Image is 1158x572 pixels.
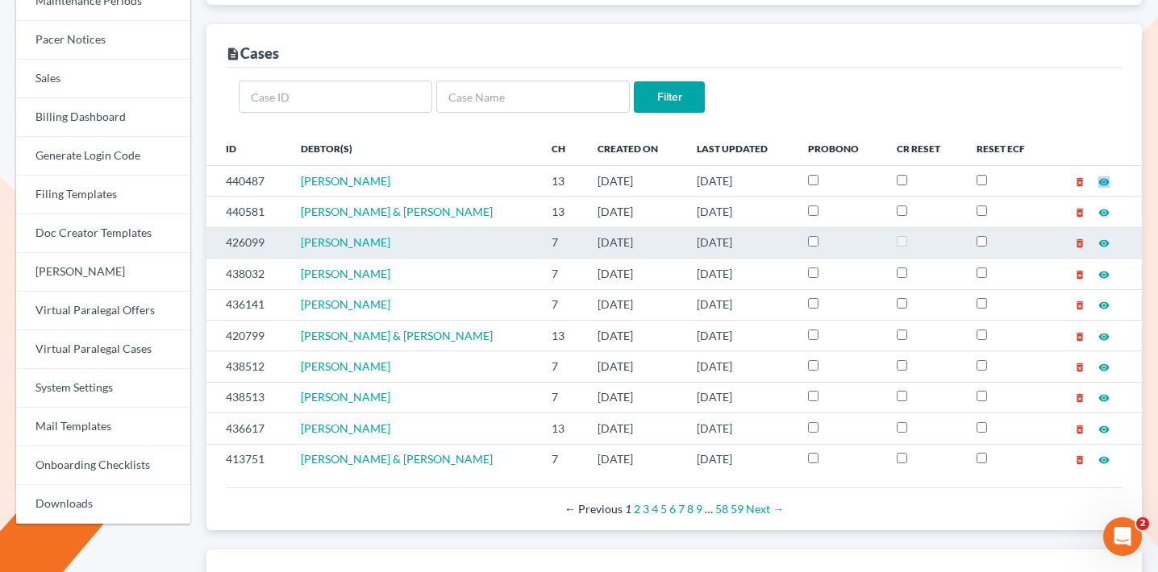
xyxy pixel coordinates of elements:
td: [DATE] [684,259,795,289]
td: 7 [539,227,584,258]
a: Doc Creator Templates [16,214,190,253]
span: [PERSON_NAME] [301,390,390,404]
td: 438513 [206,382,288,412]
a: [PERSON_NAME] & [PERSON_NAME] [301,329,493,342]
th: ID [206,133,288,165]
a: visibility [1098,174,1110,188]
a: Pacer Notices [16,21,190,60]
a: Page 6 [669,502,676,516]
input: Case ID [239,81,432,113]
span: [PERSON_NAME] [301,174,390,188]
a: Page 59 [731,502,744,516]
i: visibility [1098,238,1110,249]
a: visibility [1098,297,1110,311]
a: [PERSON_NAME] [301,359,390,373]
th: Reset ECF [964,133,1049,165]
a: delete_forever [1074,359,1085,373]
i: visibility [1098,424,1110,435]
td: [DATE] [585,227,684,258]
td: 7 [539,289,584,320]
a: [PERSON_NAME] [16,253,190,292]
a: Next page [746,502,784,516]
i: delete_forever [1074,454,1085,466]
div: Cases [226,44,279,63]
a: visibility [1098,421,1110,435]
a: delete_forever [1074,297,1085,311]
a: Page 8 [687,502,694,516]
td: [DATE] [585,320,684,350]
td: [DATE] [684,227,795,258]
th: CR Reset [884,133,964,165]
i: delete_forever [1074,238,1085,249]
i: visibility [1098,331,1110,342]
td: [DATE] [585,165,684,196]
a: Page 9 [696,502,702,516]
a: Virtual Paralegal Cases [16,330,190,369]
a: Page 4 [652,502,658,516]
td: 7 [539,444,584,475]
a: [PERSON_NAME] & [PERSON_NAME] [301,452,493,466]
i: visibility [1098,362,1110,373]
i: delete_forever [1074,300,1085,311]
td: 436141 [206,289,288,320]
a: [PERSON_NAME] & [PERSON_NAME] [301,205,493,218]
td: [DATE] [585,289,684,320]
th: Debtor(s) [288,133,539,165]
a: Virtual Paralegal Offers [16,292,190,330]
a: Billing Dashboard [16,98,190,137]
td: [DATE] [684,289,795,320]
a: Mail Templates [16,408,190,446]
td: 438032 [206,259,288,289]
a: Generate Login Code [16,137,190,176]
a: visibility [1098,329,1110,342]
a: visibility [1098,452,1110,466]
a: Filing Templates [16,176,190,214]
a: visibility [1098,235,1110,249]
td: 438512 [206,351,288,382]
td: 13 [539,197,584,227]
i: visibility [1098,300,1110,311]
i: delete_forever [1074,176,1085,188]
th: ProBono [795,133,883,165]
i: delete_forever [1074,331,1085,342]
td: 13 [539,165,584,196]
a: Sales [16,60,190,98]
i: delete_forever [1074,269,1085,280]
td: [DATE] [585,351,684,382]
span: 2 [1136,517,1149,530]
td: 13 [539,320,584,350]
td: 13 [539,413,584,444]
a: delete_forever [1074,452,1085,466]
i: visibility [1098,269,1110,280]
i: description [226,47,240,61]
a: [PERSON_NAME] [301,235,390,249]
div: Pagination [239,501,1110,517]
a: visibility [1098,390,1110,404]
a: Page 2 [634,502,640,516]
i: delete_forever [1074,424,1085,435]
i: delete_forever [1074,362,1085,373]
th: Created On [585,133,684,165]
a: Page 58 [715,502,728,516]
th: Last Updated [684,133,795,165]
a: Onboarding Checklists [16,446,190,485]
a: delete_forever [1074,421,1085,435]
a: delete_forever [1074,235,1085,249]
span: [PERSON_NAME] [301,267,390,280]
a: Page 3 [643,502,649,516]
em: Page 1 [625,502,631,516]
td: 413751 [206,444,288,475]
a: visibility [1098,359,1110,373]
td: 440487 [206,165,288,196]
a: delete_forever [1074,329,1085,342]
span: [PERSON_NAME] [301,421,390,435]
input: Filter [634,81,705,114]
td: [DATE] [585,382,684,412]
th: Ch [539,133,584,165]
a: delete_forever [1074,205,1085,218]
td: [DATE] [684,382,795,412]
